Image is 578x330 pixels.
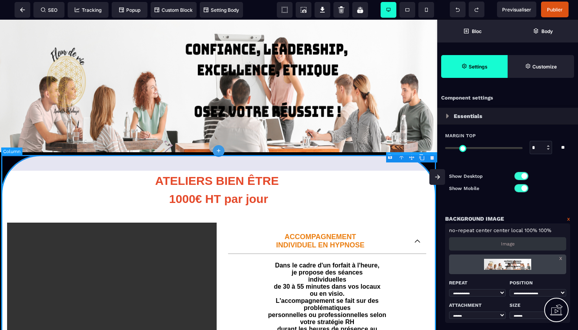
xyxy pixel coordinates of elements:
[441,55,508,78] span: Settings
[532,64,557,70] strong: Customize
[449,227,474,233] span: no-repeat
[445,214,504,223] p: Background Image
[446,114,449,118] img: loading
[75,7,101,13] span: Tracking
[469,64,488,70] strong: Settings
[510,301,566,310] p: Size
[497,2,536,17] span: Preview
[119,7,140,13] span: Popup
[204,7,239,13] span: Setting Body
[277,2,293,18] span: View components
[541,28,553,34] strong: Body
[449,172,508,180] p: Show Desktop
[437,90,578,106] div: Component settings
[511,227,523,233] span: local
[567,214,570,223] a: x
[454,111,482,121] p: Essentials
[510,278,566,288] p: Position
[449,184,508,192] p: Show Mobile
[484,254,531,274] img: loading
[296,2,311,18] span: Screenshot
[547,7,563,13] span: Publier
[508,55,574,78] span: Open Style Manager
[437,20,508,42] span: Open Blocks
[445,133,476,139] span: Margin Top
[476,227,510,233] span: center center
[449,301,506,310] p: Attachment
[501,241,515,247] p: Image
[449,278,506,288] p: Repeat
[155,155,282,186] b: ATELIERS BIEN ÊTRE 1000€ HT par jour
[472,28,482,34] strong: Bloc
[559,254,562,262] a: x
[525,227,551,233] span: 100% 100%
[502,7,531,13] span: Previsualiser
[41,7,57,13] span: SEO
[155,7,193,13] span: Custom Block
[508,20,578,42] span: Open Layer Manager
[234,213,407,230] p: ACCOMPAGNEMENT INDIVIDUEL EN HYPNOSE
